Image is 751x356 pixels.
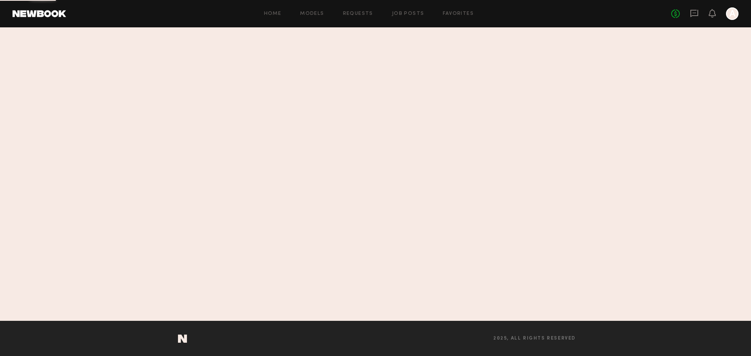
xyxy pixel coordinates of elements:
[726,7,738,20] a: A
[443,11,474,16] a: Favorites
[343,11,373,16] a: Requests
[300,11,324,16] a: Models
[493,336,576,341] span: 2025, all rights reserved
[392,11,424,16] a: Job Posts
[264,11,282,16] a: Home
